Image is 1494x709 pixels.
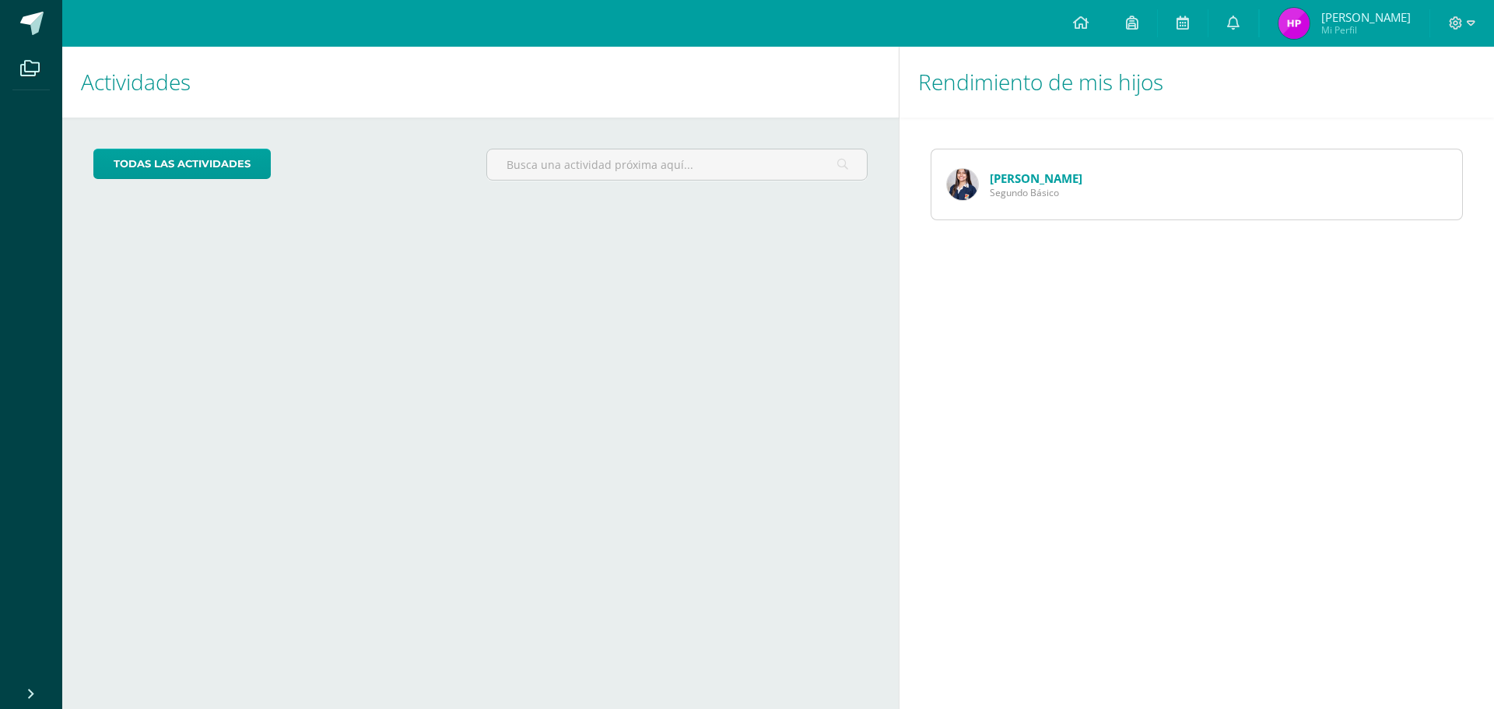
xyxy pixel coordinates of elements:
a: [PERSON_NAME] [990,170,1082,186]
input: Busca una actividad próxima aquí... [487,149,866,180]
h1: Actividades [81,47,880,118]
img: 2b9c4a3f1a102f4babbf2303f3f9099b.png [1278,8,1310,39]
span: Segundo Básico [990,186,1082,199]
img: 01077ab07d64c24707be675955197b71.png [947,169,978,200]
span: [PERSON_NAME] [1321,9,1411,25]
h1: Rendimiento de mis hijos [918,47,1475,118]
a: todas las Actividades [93,149,271,179]
span: Mi Perfil [1321,23,1411,37]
